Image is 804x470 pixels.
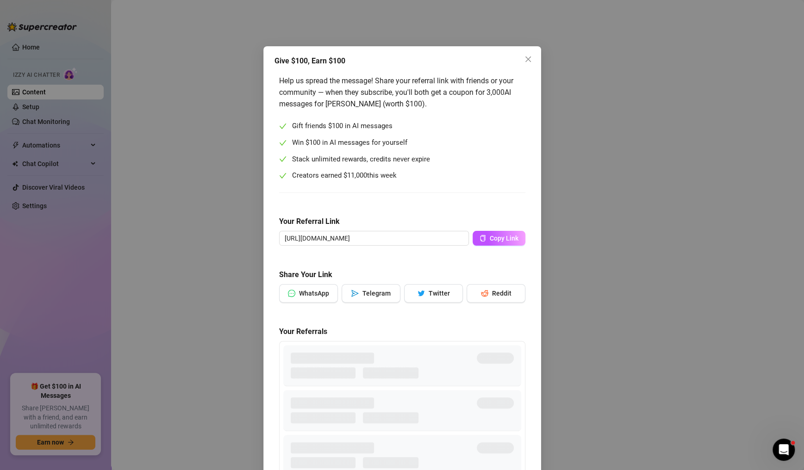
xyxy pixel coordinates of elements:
button: messageWhatsApp [279,284,338,303]
div: Give $100, Earn $100 [274,56,530,67]
span: Reddit [492,290,511,297]
button: redditReddit [467,284,525,303]
span: check [279,123,287,130]
h5: Share Your Link [279,269,525,280]
span: Stack unlimited rewards, credits never expire [292,154,430,165]
span: send [351,290,359,297]
span: copy [480,235,486,241]
button: sendTelegram [342,284,400,303]
span: Twitter [428,290,449,297]
span: Telegram [362,290,391,297]
span: twitter [417,290,424,297]
button: twitterTwitter [404,284,463,303]
span: Creators earned $ this week [292,170,397,181]
span: Gift friends $100 in AI messages [292,121,393,132]
div: Help us spread the message! Share your referral link with friends or your community — when they s... [279,75,525,110]
span: reddit [480,290,488,297]
span: Close [521,56,536,63]
button: Copy Link [473,231,525,246]
span: message [288,290,295,297]
h5: Your Referral Link [279,216,525,227]
h5: Your Referrals [279,326,525,337]
button: Close [521,52,536,67]
span: check [279,155,287,163]
span: WhatsApp [299,290,329,297]
span: Copy Link [490,235,518,242]
span: check [279,139,287,147]
iframe: Intercom live chat [773,439,795,461]
span: close [524,56,532,63]
span: check [279,172,287,179]
span: Win $100 in AI messages for yourself [292,137,407,148]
